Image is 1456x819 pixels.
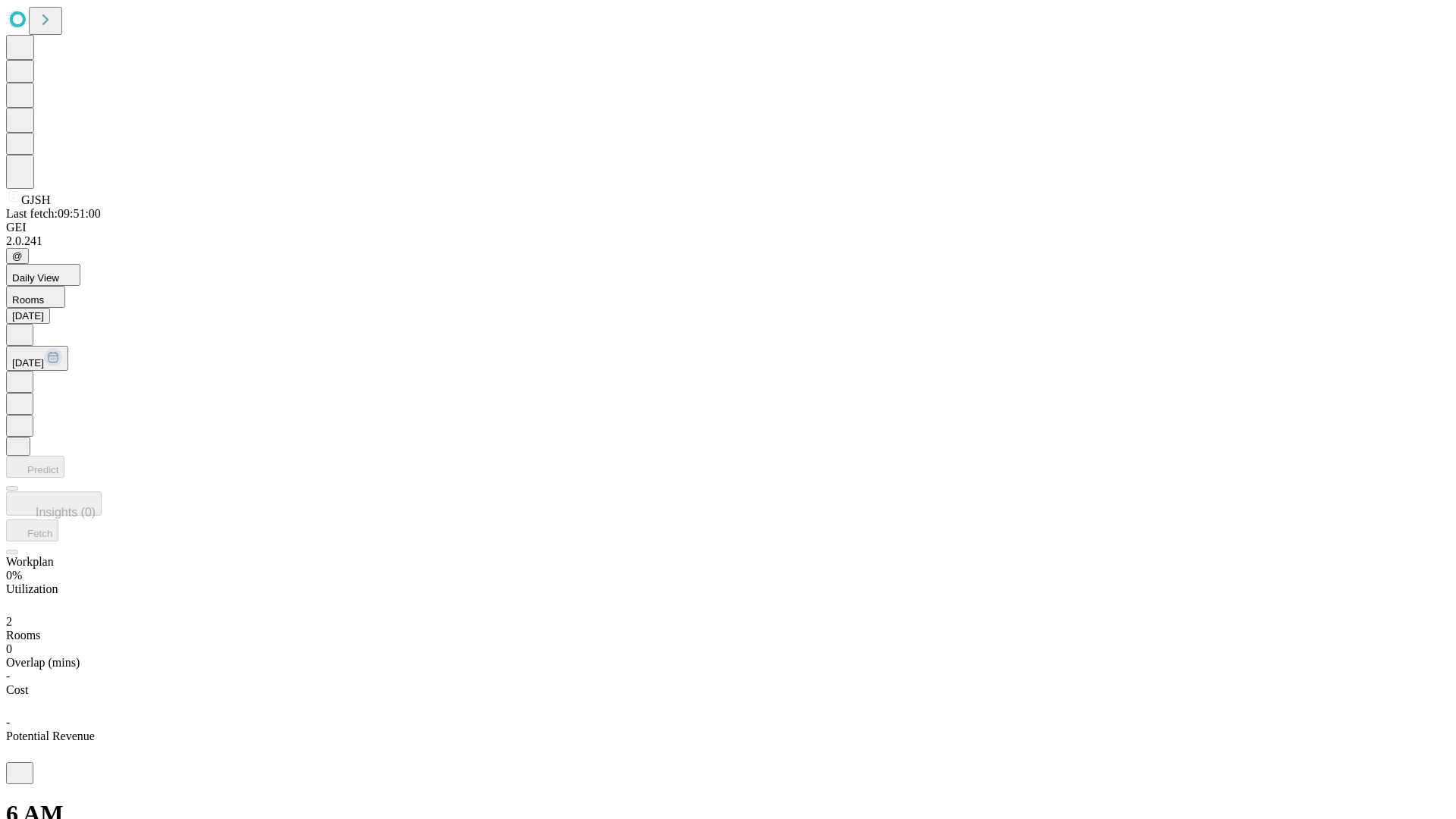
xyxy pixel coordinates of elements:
span: Last fetch: 09:51:00 [6,207,101,220]
button: Predict [6,456,64,478]
span: GJSH [21,193,50,206]
span: - [6,670,10,682]
span: Utilization [6,582,58,595]
button: Rooms [6,286,65,308]
span: Daily View [12,272,59,284]
span: Rooms [6,629,40,642]
button: @ [6,248,29,264]
div: 2.0.241 [6,234,1450,248]
span: 0% [6,569,22,582]
button: Fetch [6,519,58,541]
span: Potential Revenue [6,730,95,742]
button: Insights (0) [6,491,102,516]
span: Cost [6,683,28,696]
span: Overlap (mins) [6,656,80,669]
span: Workplan [6,555,54,568]
span: 2 [6,615,12,628]
button: [DATE] [6,308,50,324]
span: @ [12,250,23,262]
span: - [6,716,10,729]
span: 0 [6,642,12,655]
div: GEI [6,221,1450,234]
button: [DATE] [6,346,68,371]
span: Rooms [12,294,44,306]
button: Daily View [6,264,80,286]
span: [DATE] [12,357,44,369]
span: Insights (0) [36,506,96,519]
